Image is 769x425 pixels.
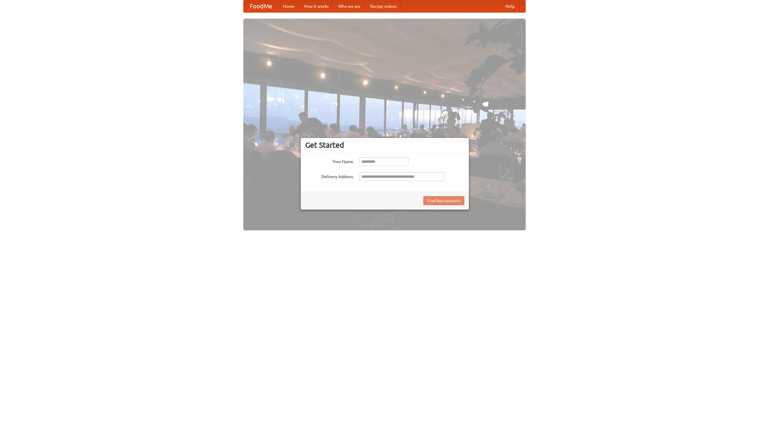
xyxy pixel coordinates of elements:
a: Recipe videos [365,0,401,12]
a: Home [278,0,299,12]
button: Find Restaurants! [423,196,464,205]
a: Help [501,0,519,12]
label: Your Name [305,157,353,165]
a: How it works [299,0,333,12]
h3: Get Started [305,141,464,150]
a: FoodMe [244,0,278,12]
label: Delivery Address [305,172,353,180]
a: Who we are [333,0,365,12]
